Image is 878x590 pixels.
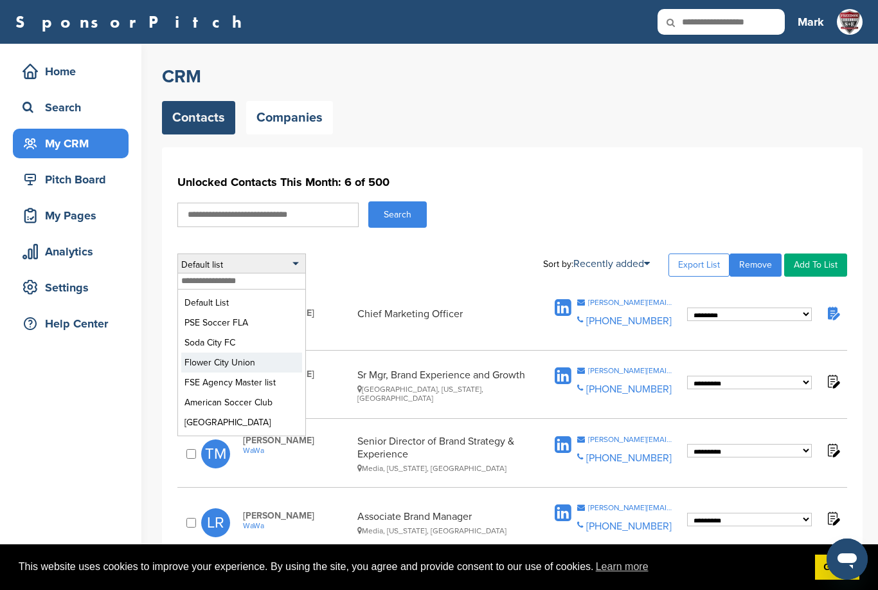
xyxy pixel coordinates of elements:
div: Home [19,60,129,83]
a: Mark [798,8,824,36]
a: WaWa [243,446,351,455]
img: Notes [825,510,841,526]
div: [GEOGRAPHIC_DATA], [US_STATE], [GEOGRAPHIC_DATA] [357,385,527,403]
div: Settings [19,276,129,299]
a: My Pages [13,201,129,230]
li: Soda City FC [181,333,302,353]
img: Notes fill [825,305,841,321]
div: [PERSON_NAME][EMAIL_ADDRESS][PERSON_NAME][DOMAIN_NAME] [588,504,674,512]
a: [PHONE_NUMBER] [586,383,672,396]
a: Search [13,93,129,122]
span: This website uses cookies to improve your experience. By using the site, you agree and provide co... [19,557,805,576]
div: Analytics [19,240,129,263]
a: Companies [246,101,333,134]
a: WaWa [243,521,351,530]
a: Home [13,57,129,86]
button: Search [368,201,427,228]
span: [PERSON_NAME] [243,435,351,446]
a: My CRM [13,129,129,158]
h2: CRM [162,65,863,88]
a: [PHONE_NUMBER] [586,452,672,465]
iframe: Button to launch messaging window [827,539,868,580]
li: American Soccer Club [181,392,302,412]
div: Associate Brand Manager [357,510,527,535]
div: Media, [US_STATE], [GEOGRAPHIC_DATA] [357,526,527,535]
a: learn more about cookies [594,557,650,576]
a: [PHONE_NUMBER] [586,520,672,533]
span: TM [201,439,230,468]
div: Chief Marketing Officer [357,308,527,327]
a: [PHONE_NUMBER] [586,315,672,327]
div: [PERSON_NAME][EMAIL_ADDRESS][PERSON_NAME][DOMAIN_NAME] [588,299,674,306]
div: Sort by: [543,259,650,269]
div: Senior Director of Brand Strategy & Experience [357,435,527,473]
li: Default List [181,293,302,313]
div: [PERSON_NAME][EMAIL_ADDRESS][PERSON_NAME][DOMAIN_NAME] [588,367,674,374]
div: Default list [177,254,306,277]
a: SponsorPitch [15,14,250,30]
a: Remove [730,254,782,277]
a: dismiss cookie message [815,555,859,580]
h3: Mark [798,13,824,31]
li: FSE Agency Master list [181,373,302,392]
li: [GEOGRAPHIC_DATA] [181,412,302,432]
div: Media, [US_STATE], [GEOGRAPHIC_DATA] [357,464,527,473]
a: Help Center [13,309,129,338]
img: Notes [825,373,841,389]
li: Flower City Union [181,353,302,373]
div: Sr Mgr, Brand Experience and Growth [357,369,527,403]
a: Settings [13,273,129,302]
a: Pitch Board [13,165,129,194]
img: Freedom sports enterntainment logo white 5 copy [837,9,863,35]
img: Notes [825,442,841,458]
a: Recently added [573,257,650,270]
span: [PERSON_NAME] [243,510,351,521]
div: Pitch Board [19,168,129,191]
span: LR [201,508,230,537]
a: Add To List [784,254,847,277]
li: PSE Soccer FLA [181,313,302,333]
div: My Pages [19,204,129,227]
a: Export List [668,254,730,277]
h1: Unlocked Contacts This Month: 6 of 500 [177,171,847,194]
div: Help Center [19,312,129,335]
div: My CRM [19,132,129,155]
a: Analytics [13,237,129,266]
a: Contacts [162,101,235,134]
div: Search [19,96,129,119]
div: [PERSON_NAME][EMAIL_ADDRESS][PERSON_NAME][DOMAIN_NAME] [588,436,674,443]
